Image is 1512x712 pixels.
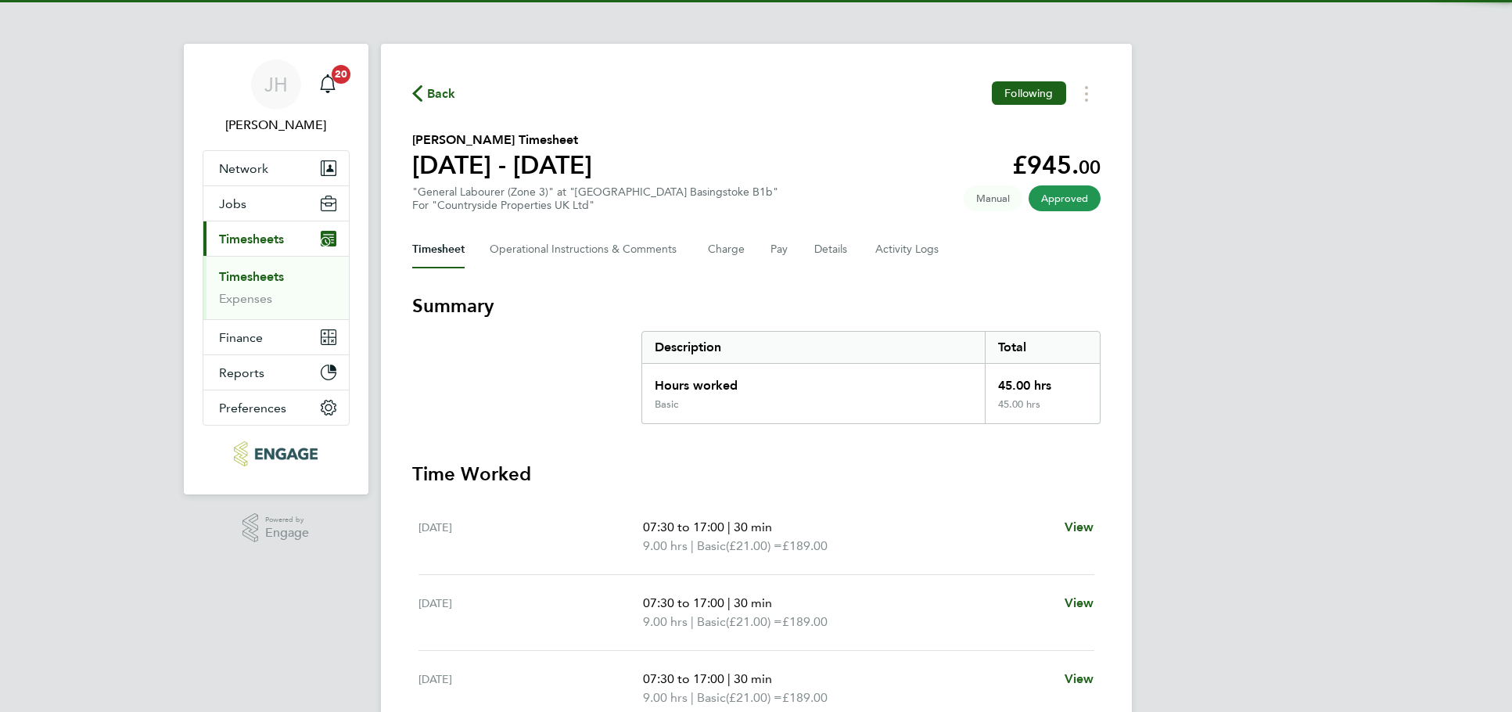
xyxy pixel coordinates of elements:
[203,441,350,466] a: Go to home page
[203,355,349,390] button: Reports
[734,595,772,610] span: 30 min
[727,520,731,534] span: |
[642,364,986,398] div: Hours worked
[418,670,644,707] div: [DATE]
[412,84,456,103] button: Back
[708,231,745,268] button: Charge
[726,614,782,629] span: (£21.00) =
[1065,518,1094,537] a: View
[1065,520,1094,534] span: View
[691,690,694,705] span: |
[641,331,1101,424] div: Summary
[219,161,268,176] span: Network
[219,269,284,284] a: Timesheets
[332,65,350,84] span: 20
[1029,185,1101,211] span: This timesheet has been approved.
[1012,150,1101,180] app-decimal: £945.
[643,595,724,610] span: 07:30 to 17:00
[1004,86,1053,100] span: Following
[418,518,644,556] div: [DATE]
[234,441,318,466] img: pcrnet-logo-retina.png
[1065,670,1094,689] a: View
[875,231,941,268] button: Activity Logs
[985,364,1099,398] div: 45.00 hrs
[992,81,1065,105] button: Following
[734,520,772,534] span: 30 min
[219,291,272,306] a: Expenses
[770,231,789,268] button: Pay
[203,186,349,221] button: Jobs
[727,595,731,610] span: |
[203,390,349,425] button: Preferences
[1065,594,1094,613] a: View
[412,131,592,149] h2: [PERSON_NAME] Timesheet
[412,293,1101,318] h3: Summary
[203,256,349,319] div: Timesheets
[691,614,694,629] span: |
[219,401,286,415] span: Preferences
[1079,156,1101,178] span: 00
[265,527,309,540] span: Engage
[219,232,284,246] span: Timesheets
[203,59,350,135] a: JH[PERSON_NAME]
[1065,595,1094,610] span: View
[418,594,644,631] div: [DATE]
[734,671,772,686] span: 30 min
[203,320,349,354] button: Finance
[782,538,828,553] span: £189.00
[726,690,782,705] span: (£21.00) =
[203,116,350,135] span: Jess Hogan
[691,538,694,553] span: |
[203,221,349,256] button: Timesheets
[490,231,683,268] button: Operational Instructions & Comments
[1065,671,1094,686] span: View
[643,520,724,534] span: 07:30 to 17:00
[985,332,1099,363] div: Total
[726,538,782,553] span: (£21.00) =
[219,330,263,345] span: Finance
[219,196,246,211] span: Jobs
[1072,81,1101,106] button: Timesheets Menu
[697,613,726,631] span: Basic
[412,149,592,181] h1: [DATE] - [DATE]
[412,199,778,212] div: For "Countryside Properties UK Ltd"
[219,365,264,380] span: Reports
[814,231,850,268] button: Details
[412,231,465,268] button: Timesheet
[642,332,986,363] div: Description
[203,151,349,185] button: Network
[427,85,456,103] span: Back
[985,398,1099,423] div: 45.00 hrs
[265,513,309,527] span: Powered by
[643,671,724,686] span: 07:30 to 17:00
[643,538,688,553] span: 9.00 hrs
[264,74,288,95] span: JH
[697,689,726,707] span: Basic
[184,44,368,494] nav: Main navigation
[312,59,343,110] a: 20
[412,462,1101,487] h3: Time Worked
[655,398,678,411] div: Basic
[727,671,731,686] span: |
[412,185,778,212] div: "General Labourer (Zone 3)" at "[GEOGRAPHIC_DATA] Basingstoke B1b"
[782,614,828,629] span: £189.00
[643,690,688,705] span: 9.00 hrs
[643,614,688,629] span: 9.00 hrs
[242,513,309,543] a: Powered byEngage
[697,537,726,556] span: Basic
[964,185,1022,211] span: This timesheet was manually created.
[782,690,828,705] span: £189.00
